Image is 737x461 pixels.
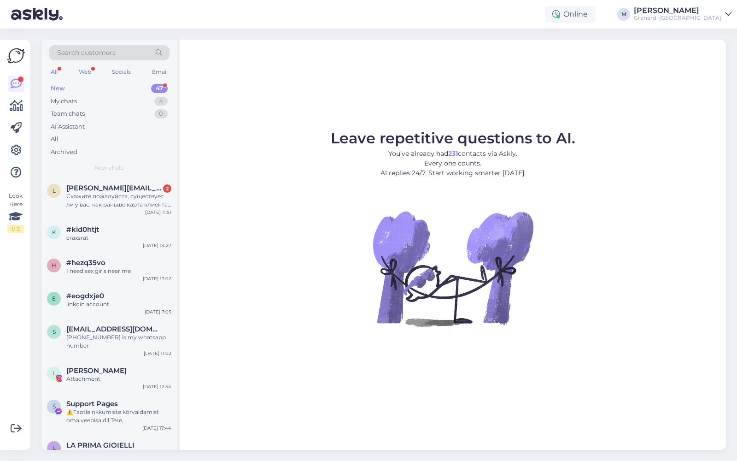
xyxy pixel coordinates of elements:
[143,275,171,282] div: [DATE] 17:02
[7,192,24,233] div: Look Here
[66,325,162,333] span: sambhavgems1@gmail.com
[163,184,171,193] div: 2
[154,97,168,106] div: 4
[150,66,170,78] div: Email
[66,225,99,234] span: #kid0htjt
[51,148,77,157] div: Archived
[66,375,171,383] div: Attachment
[331,149,575,178] p: You’ve already had contacts via Askly. Every one counts. AI replies 24/7. Start working smarter [...
[145,308,171,315] div: [DATE] 7:05
[66,234,171,242] div: craxsrat
[66,400,118,408] span: Support Pages
[144,350,171,357] div: [DATE] 11:02
[545,6,595,23] div: Online
[66,441,135,449] span: LA PRIMA GIOIELLI
[143,242,171,249] div: [DATE] 14:27
[66,300,171,308] div: linkdin account
[331,129,575,147] span: Leave repetitive questions to AI.
[66,408,171,425] div: ⚠️Taotle rikkumiste kõrvaldamist oma veebisaidil Tere, [PERSON_NAME] saatnud mitu hoiatust, et te...
[7,225,24,233] div: 1 / 3
[77,66,93,78] div: Web
[66,366,127,375] span: Leo Pizzo
[448,149,458,158] b: 231
[53,403,56,410] span: S
[66,267,171,275] div: I need sex girls near me
[53,328,56,335] span: s
[49,66,59,78] div: All
[52,295,56,302] span: e
[634,7,721,14] div: [PERSON_NAME]
[52,262,56,269] span: h
[57,48,116,58] span: Search customers
[142,425,171,431] div: [DATE] 17:44
[51,84,65,93] div: New
[94,164,124,172] span: New chats
[51,97,77,106] div: My chats
[617,8,630,21] div: M
[145,209,171,216] div: [DATE] 11:51
[370,185,536,351] img: No Chat active
[53,187,56,194] span: l
[66,449,171,458] div: Attachment
[154,109,168,118] div: 0
[51,135,58,144] div: All
[143,383,171,390] div: [DATE] 12:54
[52,229,56,236] span: k
[151,84,168,93] div: 47
[66,292,104,300] span: #eogdxje0
[110,66,133,78] div: Socials
[634,7,731,22] a: [PERSON_NAME]Grenardi [GEOGRAPHIC_DATA]
[66,184,162,192] span: lena.zakharian@gmail.com
[66,333,171,350] div: [PHONE_NUMBER] is my whatsapp number
[51,109,85,118] div: Team chats
[66,259,105,267] span: #hezq35vo
[7,47,25,65] img: Askly Logo
[53,444,56,451] span: L
[51,122,85,131] div: AI Assistant
[53,370,56,377] span: L
[66,192,171,209] div: Скажите пожалуйста, существует ли у вас, как раньше карта клиента, с дискаунтом к дню рождения? С...
[634,14,721,22] div: Grenardi [GEOGRAPHIC_DATA]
